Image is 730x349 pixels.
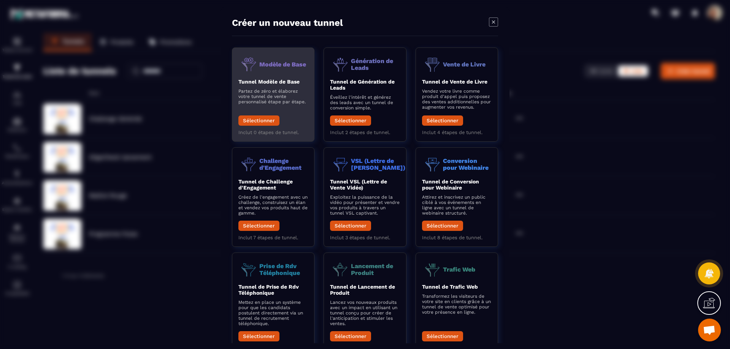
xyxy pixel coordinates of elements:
p: Exploitez la puissance de la vidéo pour présenter et vendre vos produits à travers un tunnel VSL ... [330,194,400,216]
img: funnel-objective-icon [330,259,351,280]
p: VSL (Lettre de [PERSON_NAME]) [351,158,405,171]
p: Lancez vos nouveaux produits avec un impact en utilisant un tunnel conçu pour créer de l'anticipa... [330,300,400,326]
p: Transformez les visiteurs de votre site en clients grâce à un tunnel de vente optimisé pour votre... [422,294,492,315]
p: Lancement de Produit [351,263,400,276]
p: Créez de l'engagement avec un challenge, construisez un élan et vendez vos produits haut de gamme. [238,194,308,216]
img: funnel-objective-icon [422,54,443,75]
button: Sélectionner [238,331,279,341]
b: Tunnel de Prise de Rdv Téléphonique [238,284,299,296]
p: Inclut 4 étapes de tunnel. [422,129,492,135]
p: Partez de zéro et élaborez votre tunnel de vente personnalisé étape par étape. [238,88,308,104]
b: Tunnel de Lancement de Produit [330,284,395,296]
p: Inclut 8 étapes de tunnel. [422,235,492,240]
p: Prise de Rdv Téléphonique [259,263,308,276]
b: Tunnel VSL (Lettre de Vente Vidéo) [330,178,387,191]
p: Inclut 0 étapes de tunnel. [238,129,308,135]
h4: Créer un nouveau tunnel [232,17,343,28]
button: Sélectionner [330,115,371,126]
b: Tunnel de Trafic Web [422,284,478,290]
img: funnel-objective-icon [238,259,259,280]
img: funnel-objective-icon [422,259,443,280]
p: Modèle de Base [259,61,306,68]
p: Inclut 2 étapes de tunnel. [330,129,400,135]
b: Tunnel Modèle de Base [238,79,300,85]
p: Mettez en place un système pour que les candidats postulent directement via un tunnel de recrutem... [238,300,308,326]
b: Tunnel de Génération de Leads [330,79,395,91]
p: Conversion pour Webinaire [443,158,492,171]
button: Sélectionner [422,115,463,126]
a: Ouvrir le chat [698,319,721,341]
p: Vendez votre livre comme produit d'appel puis proposez des ventes additionnelles pour augmenter v... [422,88,492,110]
button: Sélectionner [422,221,463,231]
b: Tunnel de Vente de Livre [422,79,487,85]
button: Sélectionner [238,221,279,231]
p: Inclut 7 étapes de tunnel. [238,235,308,240]
p: Vente de Livre [443,61,486,68]
p: Trafic Web [443,266,475,273]
p: Génération de Leads [351,58,400,71]
button: Sélectionner [238,115,279,126]
button: Sélectionner [330,331,371,341]
p: Attirez et inscrivez un public ciblé à vos événements en ligne avec un tunnel de webinaire struct... [422,194,492,216]
button: Sélectionner [422,331,463,341]
p: Éveillez l'intérêt et générez des leads avec un tunnel de conversion simple. [330,95,400,111]
button: Sélectionner [330,221,371,231]
img: funnel-objective-icon [238,154,259,175]
img: funnel-objective-icon [330,54,351,75]
img: funnel-objective-icon [422,154,443,175]
p: Challenge d'Engagement [259,158,308,171]
b: Tunnel de Challenge d'Engagement [238,178,293,191]
img: funnel-objective-icon [330,154,351,175]
p: Inclut 3 étapes de tunnel. [330,235,400,240]
b: Tunnel de Conversion pour Webinaire [422,178,479,191]
img: funnel-objective-icon [238,54,259,75]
